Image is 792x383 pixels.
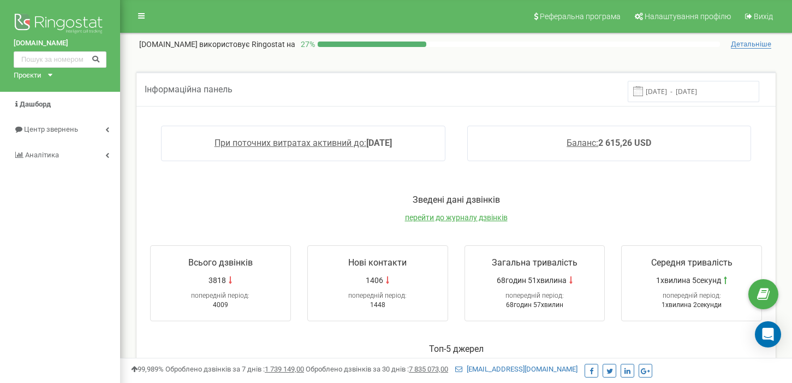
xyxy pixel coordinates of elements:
span: попередній період: [191,292,249,299]
span: використовує Ringostat на [199,40,295,49]
span: 99,989% [131,365,164,373]
a: [EMAIL_ADDRESS][DOMAIN_NAME] [455,365,577,373]
a: При поточних витратах активний до:[DATE] [215,138,392,148]
a: [DOMAIN_NAME] [14,38,106,49]
span: попередній період: [348,292,407,299]
span: попередній період: [663,292,721,299]
div: Open Intercom Messenger [755,321,781,347]
span: Аналiтика [25,151,59,159]
span: 4009 [213,301,228,309]
span: Налаштування профілю [645,12,731,21]
img: Ringostat logo [14,11,106,38]
span: 1406 [366,275,383,286]
p: [DOMAIN_NAME] [139,39,295,50]
a: перейти до журналу дзвінків [405,213,508,222]
span: Вихід [754,12,773,21]
span: попередній період: [505,292,564,299]
span: Загальна тривалість [492,257,577,268]
u: 7 835 073,00 [409,365,448,373]
span: 68годин 51хвилина [497,275,567,286]
span: 68годин 57хвилин [506,301,563,309]
a: Баланс:2 615,26 USD [567,138,651,148]
span: 3818 [209,275,226,286]
span: Зведені дані дзвінків [413,195,500,205]
div: Проєкти [14,70,41,81]
span: 1хвилина 5секунд [656,275,721,286]
span: Реферальна програма [540,12,621,21]
span: Всього дзвінків [188,257,253,268]
span: Інформаційна панель [145,84,233,95]
input: Пошук за номером [14,51,106,68]
p: 27 % [295,39,318,50]
span: Центр звернень [24,125,78,133]
span: Дашборд [20,100,51,108]
span: 1хвилина 2секунди [662,301,722,309]
span: Нові контакти [348,257,407,268]
span: Детальніше [731,40,771,49]
span: Оброблено дзвінків за 7 днів : [165,365,304,373]
u: 1 739 149,00 [265,365,304,373]
span: 1448 [370,301,385,309]
span: Баланс: [567,138,598,148]
span: Toп-5 джерел [429,344,484,354]
span: При поточних витратах активний до: [215,138,366,148]
span: Середня тривалість [651,257,733,268]
span: Оброблено дзвінків за 30 днів : [306,365,448,373]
